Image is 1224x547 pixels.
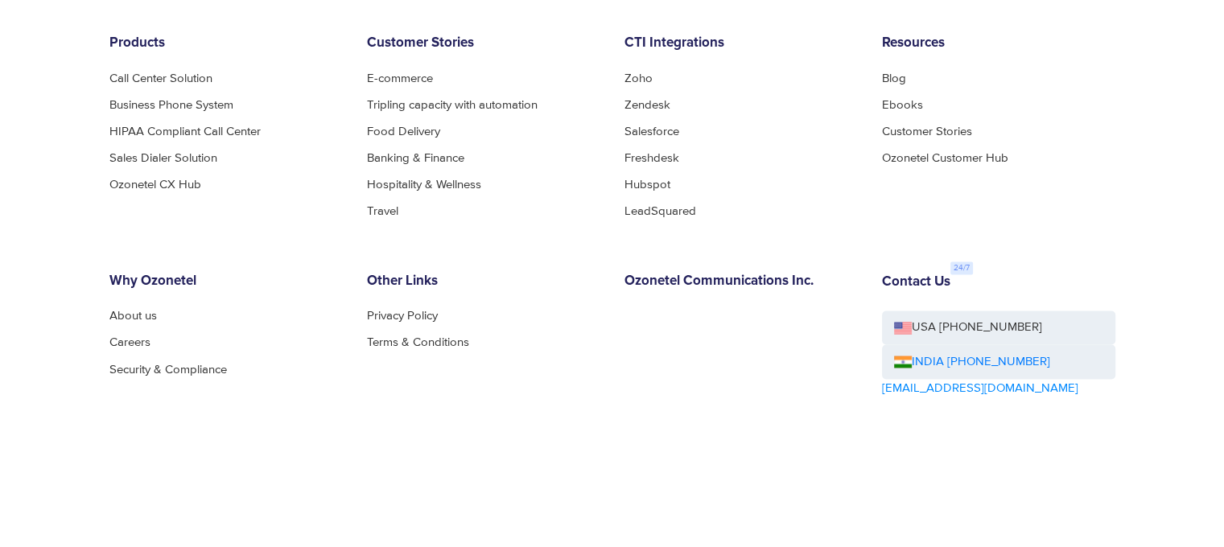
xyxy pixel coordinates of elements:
a: Hospitality & Wellness [367,179,481,191]
a: LeadSquared [624,205,696,217]
h6: Resources [882,35,1115,51]
a: Food Delivery [367,125,440,138]
a: Privacy Policy [367,310,438,322]
a: Hubspot [624,179,670,191]
a: Salesforce [624,125,679,138]
h6: Products [109,35,343,51]
a: HIPAA Compliant Call Center [109,125,261,138]
a: Careers [109,336,150,348]
a: E-commerce [367,72,433,84]
img: us-flag.png [894,322,912,334]
a: Ozonetel CX Hub [109,179,201,191]
a: Call Center Solution [109,72,212,84]
a: Business Phone System [109,99,233,111]
img: ind-flag.png [894,356,912,368]
a: Travel [367,205,398,217]
h6: Other Links [367,273,600,290]
a: Banking & Finance [367,152,464,164]
a: INDIA [PHONE_NUMBER] [894,352,1050,371]
a: Terms & Conditions [367,336,469,348]
a: Security & Compliance [109,363,227,375]
a: Blog [882,72,906,84]
h6: Why Ozonetel [109,273,343,290]
h6: Customer Stories [367,35,600,51]
a: About us [109,310,157,322]
a: Zendesk [624,99,670,111]
h6: Ozonetel Communications Inc. [624,273,858,290]
a: Freshdesk [624,152,679,164]
a: Sales Dialer Solution [109,152,217,164]
a: Zoho [624,72,653,84]
h6: CTI Integrations [624,35,858,51]
a: USA [PHONE_NUMBER] [882,311,1115,345]
a: Customer Stories [882,125,972,138]
a: Tripling capacity with automation [367,99,538,111]
h6: Contact Us [882,274,950,290]
a: Ozonetel Customer Hub [882,152,1008,164]
a: [EMAIL_ADDRESS][DOMAIN_NAME] [882,379,1078,397]
a: Ebooks [882,99,923,111]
